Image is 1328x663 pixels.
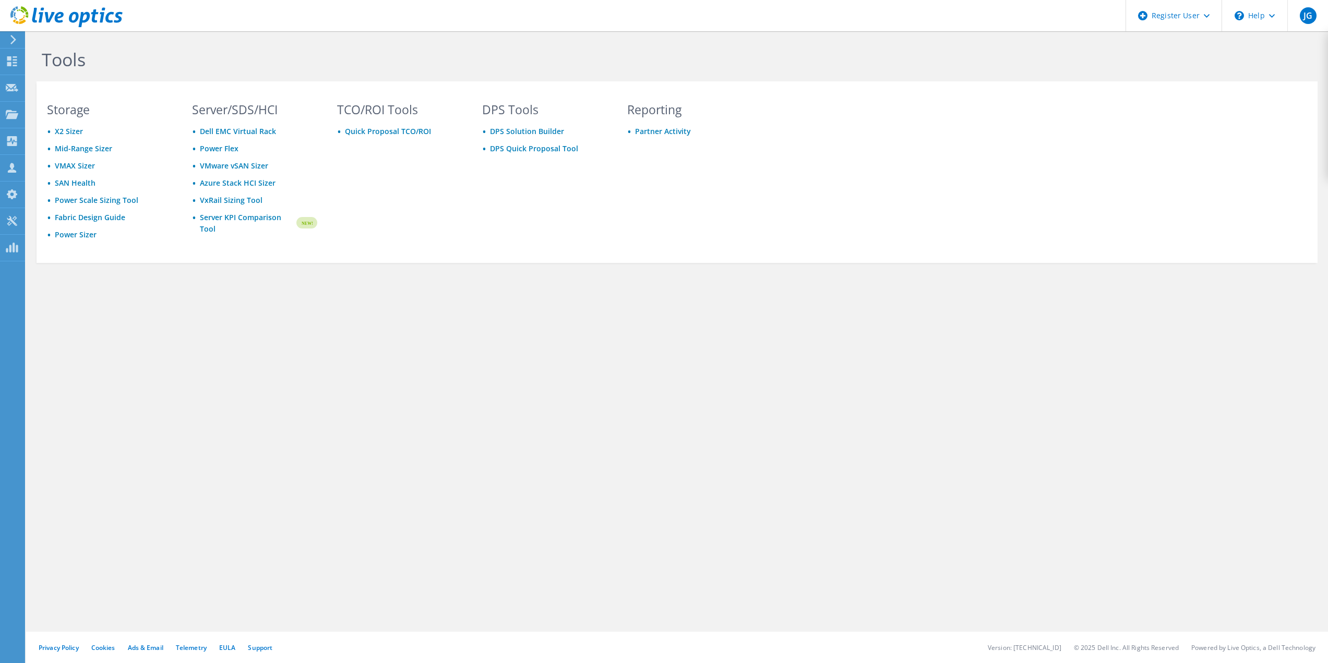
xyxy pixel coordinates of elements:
a: X2 Sizer [55,126,83,136]
li: © 2025 Dell Inc. All Rights Reserved [1074,643,1179,652]
h3: Reporting [627,104,752,115]
a: Mid-Range Sizer [55,143,112,153]
a: Telemetry [176,643,207,652]
a: DPS Solution Builder [490,126,564,136]
a: Partner Activity [635,126,691,136]
svg: \n [1235,11,1244,20]
a: EULA [219,643,235,652]
a: Power Scale Sizing Tool [55,195,138,205]
li: Powered by Live Optics, a Dell Technology [1191,643,1315,652]
a: VMware vSAN Sizer [200,161,268,171]
span: JG [1300,7,1317,24]
a: Azure Stack HCI Sizer [200,178,276,188]
h3: TCO/ROI Tools [337,104,462,115]
a: VMAX Sizer [55,161,95,171]
img: new-badge.svg [295,211,317,235]
h3: Storage [47,104,172,115]
li: Version: [TECHNICAL_ID] [988,643,1061,652]
a: Quick Proposal TCO/ROI [345,126,431,136]
h3: DPS Tools [482,104,607,115]
a: Fabric Design Guide [55,212,125,222]
a: Privacy Policy [39,643,79,652]
a: Ads & Email [128,643,163,652]
a: Server KPI Comparison Tool [200,212,295,235]
a: SAN Health [55,178,95,188]
a: Power Sizer [55,230,97,239]
a: DPS Quick Proposal Tool [490,143,578,153]
a: VxRail Sizing Tool [200,195,262,205]
h3: Server/SDS/HCI [192,104,317,115]
h1: Tools [42,49,746,70]
a: Cookies [91,643,115,652]
a: Dell EMC Virtual Rack [200,126,276,136]
a: Power Flex [200,143,238,153]
a: Support [248,643,272,652]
